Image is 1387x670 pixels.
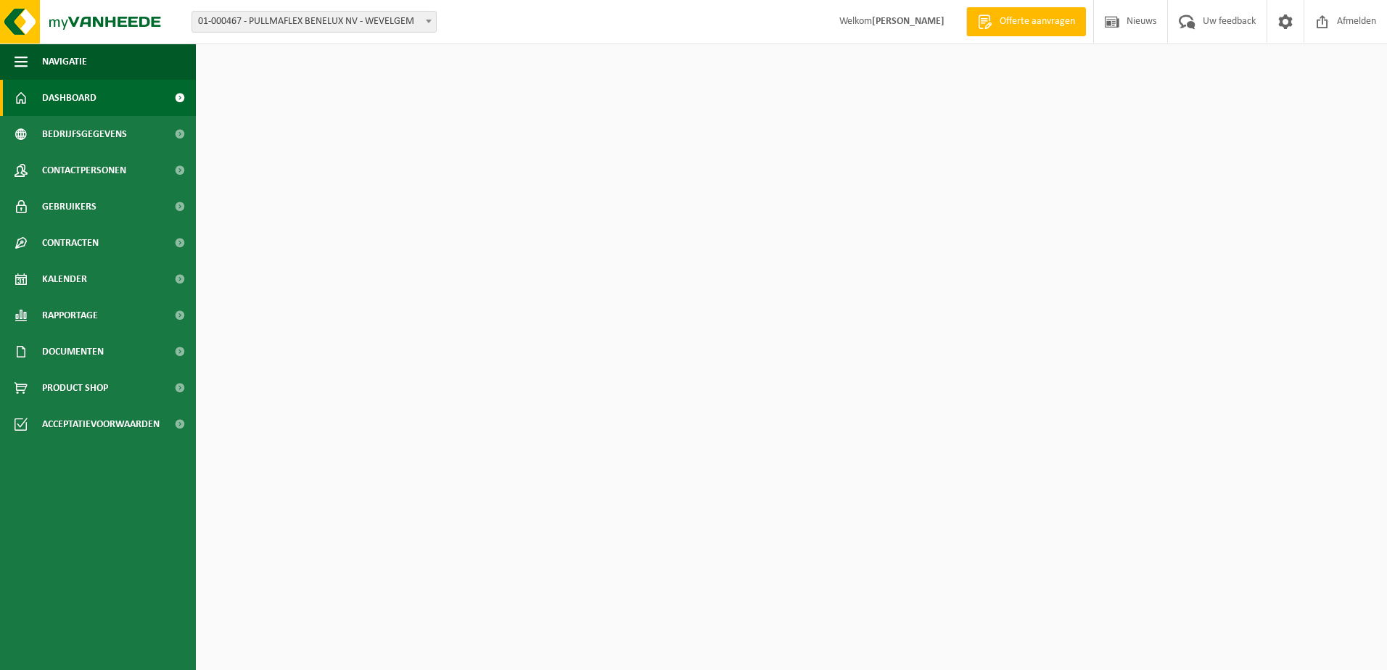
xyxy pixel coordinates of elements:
span: Contracten [42,225,99,261]
span: Bedrijfsgegevens [42,116,127,152]
strong: [PERSON_NAME] [872,16,944,27]
span: Rapportage [42,297,98,334]
span: Navigatie [42,44,87,80]
span: Documenten [42,334,104,370]
span: 01-000467 - PULLMAFLEX BENELUX NV - WEVELGEM [192,11,437,33]
span: 01-000467 - PULLMAFLEX BENELUX NV - WEVELGEM [192,12,436,32]
span: Offerte aanvragen [996,15,1079,29]
a: Offerte aanvragen [966,7,1086,36]
span: Product Shop [42,370,108,406]
span: Acceptatievoorwaarden [42,406,160,442]
span: Kalender [42,261,87,297]
span: Dashboard [42,80,96,116]
span: Gebruikers [42,189,96,225]
span: Contactpersonen [42,152,126,189]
